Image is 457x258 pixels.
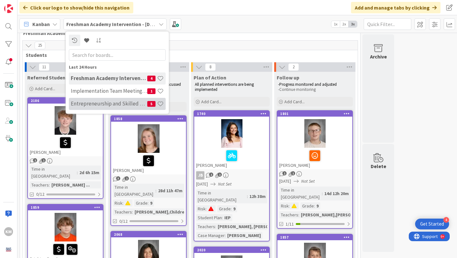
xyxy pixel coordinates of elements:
[31,205,103,210] div: 1859
[315,202,320,209] div: 9
[279,178,291,185] span: [DATE]
[39,63,50,71] span: 11
[301,202,314,209] div: Grade
[215,223,216,230] span: :
[13,1,29,9] span: Support
[196,171,204,180] div: JB
[148,200,149,207] span: :
[201,99,222,105] span: Add Card...
[225,232,226,239] span: :
[194,111,269,169] div: 1740[PERSON_NAME]
[278,87,352,92] p: -Continue monitoring
[277,234,352,240] div: 1857
[194,74,226,81] span: Plan of Action
[32,20,50,28] span: Kanban
[113,208,132,215] div: Teachers
[223,214,232,221] div: IEP
[71,100,147,107] h4: Entrepreneurship and Skilled Services Interventions - [DATE]-[DATE]
[114,117,186,121] div: 1858
[111,153,186,174] div: [PERSON_NAME]
[217,205,231,212] div: Grade
[114,232,186,237] div: 2068
[110,115,187,226] a: 1858[PERSON_NAME]Time in [GEOGRAPHIC_DATA]:28d 11h 47mRisk:Grade:9Teachers:[PERSON_NAME],Childres...
[194,171,269,180] div: JB
[371,162,386,170] div: Delete
[28,135,103,156] div: [PERSON_NAME]
[216,223,328,230] div: [PERSON_NAME], [PERSON_NAME], [PERSON_NAME]...
[19,2,133,13] div: Click our logo to show/hide this navigation
[36,191,44,198] span: 0/12
[322,190,323,197] span: :
[71,75,147,81] h4: Freshman Academy Intervention - [DATE]-[DATE]
[443,217,449,223] div: 4
[247,193,248,200] span: :
[31,98,103,103] div: 2186
[23,30,352,36] span: Freshman Academy
[299,211,413,218] div: [PERSON_NAME],[PERSON_NAME],[PERSON_NAME],T...
[277,148,352,169] div: [PERSON_NAME]
[71,88,147,94] h4: Implementation Team Meeting - Career Themed
[194,148,269,169] div: [PERSON_NAME]
[415,219,449,229] div: Open Get Started checklist, remaining modules: 4
[27,97,103,199] a: 2186[PERSON_NAME]Time in [GEOGRAPHIC_DATA]:2d 6h 15mTeachers:[PERSON_NAME] ...0/12
[277,110,353,229] a: 1801[PERSON_NAME][DATE]Not SetTime in [GEOGRAPHIC_DATA]:14d 12h 20mRisk:Grade:9Teachers:[PERSON_N...
[69,49,166,61] input: Search for boards...
[133,208,195,215] div: [PERSON_NAME],Childress,...
[32,3,35,8] div: 9+
[277,74,299,81] span: Follow up
[351,2,440,13] div: Add and manage tabs by clicking
[226,232,262,239] div: [PERSON_NAME]
[35,86,55,92] span: Add Card...
[28,98,103,156] div: 2186[PERSON_NAME]
[194,110,270,241] a: 1740[PERSON_NAME]JB[DATE]Not SetTime in [GEOGRAPHIC_DATA]:12h 38mRisk:Grade:9Student Plan:IEPTeac...
[116,176,120,180] span: 3
[4,4,13,13] img: Visit kanbanzone.com
[364,18,411,30] input: Quick Filter...
[231,205,232,212] span: :
[27,74,70,81] span: Referred Students
[147,76,156,81] span: 4
[206,205,207,212] span: :
[77,169,78,176] span: :
[222,214,223,221] span: :
[194,247,269,253] div: 2020
[113,184,156,198] div: Time in [GEOGRAPHIC_DATA]
[4,227,13,236] div: KM
[218,181,232,187] i: Not Set
[197,248,269,252] div: 2020
[28,98,103,104] div: 2186
[279,187,322,200] div: Time in [GEOGRAPHIC_DATA]
[149,200,154,207] div: 9
[78,169,101,176] div: 2d 6h 15m
[26,52,350,58] span: Students
[314,202,315,209] span: :
[50,181,91,188] div: [PERSON_NAME] ...
[147,101,156,107] span: 5
[280,235,352,240] div: 1857
[277,111,352,117] div: 1801
[277,111,352,169] div: 1801[PERSON_NAME]
[111,116,186,122] div: 1858
[69,64,166,71] div: Last 24 Hours
[195,82,255,92] span: All planned interventions are being implemented
[286,221,294,227] span: 1/11
[280,112,352,116] div: 1801
[205,63,216,71] span: 8
[42,158,46,162] span: 1
[288,63,299,71] span: 2
[232,205,237,212] div: 9
[196,223,215,230] div: Teachers
[4,245,13,254] img: avatar
[196,214,222,221] div: Student Plan
[420,221,444,227] div: Get Started
[291,171,295,175] span: 1
[279,211,298,218] div: Teachers
[196,205,206,212] div: Risk
[218,173,222,177] span: 1
[35,42,45,49] span: 25
[209,173,213,177] span: 2
[66,21,177,27] b: Freshman Academy Intervention - [DATE]-[DATE]
[147,88,156,94] span: 1
[298,211,299,218] span: :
